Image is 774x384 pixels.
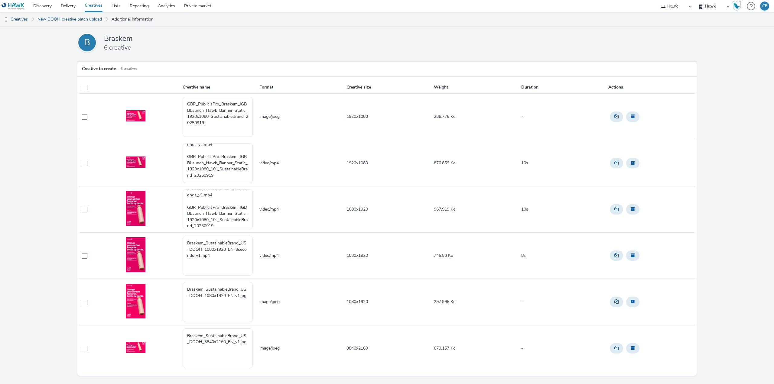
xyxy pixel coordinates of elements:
[625,342,641,355] div: Archive
[259,114,280,119] span: image/jpeg
[346,253,368,258] span: 1080x1920
[521,345,523,351] span: -
[346,206,368,212] span: 1080x1920
[346,81,433,94] th: Creative size
[608,203,625,216] div: Duplicate
[625,203,641,216] div: Archive
[121,66,137,71] small: 6 creatives
[183,143,253,183] textarea: Braskem_SustainableBrand_US_DOOH_1920x1080_EN_10seconds_v1.mp4 GBR_PublicisPro_Braskem_IGBBLaunch...
[433,81,521,94] th: Weight
[109,12,157,27] a: Additional information
[732,1,741,11] img: Hawk Academy
[34,12,105,27] a: New DOOH creative batch upload
[84,34,90,51] div: B
[126,342,145,353] img: Preview
[521,253,526,258] span: 8s
[521,206,528,212] span: 10s
[259,299,280,305] span: image/jpeg
[259,81,346,94] th: Format
[259,253,279,258] span: video/mp4
[259,206,279,212] span: video/mp4
[434,299,456,305] span: 297.998 Ko
[608,295,625,308] div: Duplicate
[104,44,376,52] h3: 6 creative
[434,114,456,119] span: 286.775 Ko
[625,110,641,123] div: Archive
[259,160,279,166] span: video/mp4
[521,299,523,305] span: -
[608,342,625,355] div: Duplicate
[183,97,253,137] textarea: GBR_PublicisPro_Braskem_IGBBLaunch_Hawk_Banner_Static_1920x1080_SustainableBrand_20250919
[104,34,376,43] h2: Braskem
[608,81,695,94] th: Actions
[2,2,25,10] img: undefined Logo
[77,33,99,52] a: B
[3,17,9,23] img: dooh
[126,237,145,272] img: Preview
[346,114,368,119] span: 1920x1080
[608,157,625,170] div: Duplicate
[521,81,608,94] th: Duration
[521,160,528,166] span: 10s
[183,328,253,368] textarea: Braskem_SustainableBrand_US_DOOH_3840x2160_EN_v1.jpg
[434,160,456,166] span: 876.859 Ko
[521,114,523,119] span: -
[259,345,280,351] span: image/jpeg
[608,249,625,262] div: Duplicate
[182,81,259,94] th: Creative name
[346,345,368,351] span: 3840x2160
[762,2,767,11] div: CE
[126,284,145,319] img: Preview
[625,295,641,308] div: Archive
[625,157,641,170] div: Archive
[434,345,456,351] span: 679.157 Ko
[126,157,145,168] img: Preview
[183,236,253,276] textarea: Braskem_SustainableBrand_US_DOOH_1080x1920_EN_8seconds_v1.mp4
[625,249,641,262] div: Archive
[608,110,625,123] div: Duplicate
[126,191,145,226] img: Preview
[82,66,118,72] h5: Creative to create -
[732,1,744,11] a: Hawk Academy
[183,282,253,322] textarea: Braskem_SustainableBrand_US_DOOH_1080x1920_EN_v1.jpg
[434,206,456,212] span: 967.919 Ko
[183,189,253,229] textarea: Braskem_SustainableBrand_US_DOOH_1080x1920_EN_10seconds_v1.mp4 GBR_PublicisPro_Braskem_IGBBLaunch...
[126,110,145,121] img: Preview
[434,253,453,258] span: 745.58 Ko
[346,299,368,305] span: 1080x1920
[346,160,368,166] span: 1920x1080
